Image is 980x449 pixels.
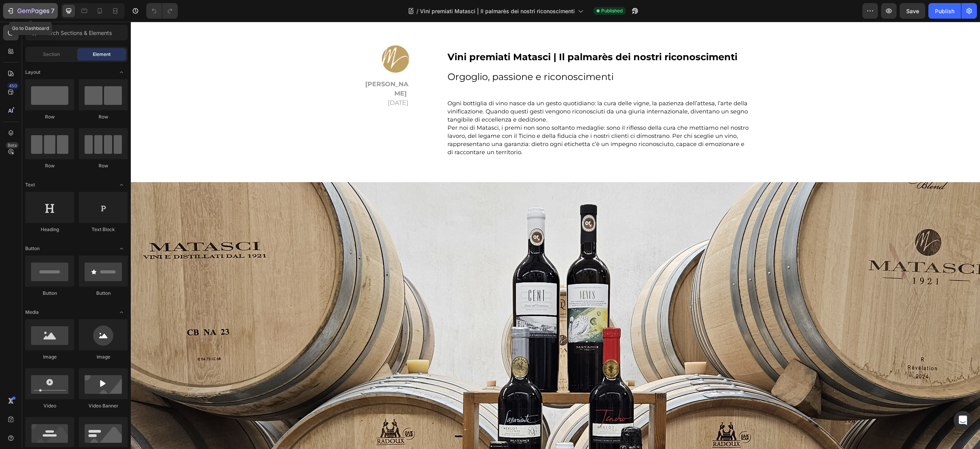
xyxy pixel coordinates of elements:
[79,162,128,169] div: Row
[3,3,58,19] button: 7
[115,242,128,255] span: Toggle open
[25,309,39,316] span: Media
[928,3,961,19] button: Publish
[25,69,40,76] span: Layout
[115,66,128,78] span: Toggle open
[79,290,128,297] div: Button
[93,51,111,58] span: Element
[43,51,60,58] span: Section
[6,142,19,148] div: Beta
[7,83,19,89] div: 450
[251,24,278,51] img: Alt Image
[416,7,418,15] span: /
[234,59,278,75] strong: [PERSON_NAME]
[25,290,74,297] div: Button
[115,179,128,191] span: Toggle open
[25,402,74,409] div: Video
[317,78,617,101] span: Ogni bottiglia di vino nasce da un gesto quotidiano: la cura delle vigne, la pazienza dell’attesa...
[79,113,128,120] div: Row
[25,181,35,188] span: Text
[79,353,128,360] div: Image
[317,103,618,134] span: Per noi di Matasci, i premi non sono soltanto medaglie: sono il riflesso della cura che mettiamo ...
[131,22,980,449] iframe: Design area
[25,245,40,252] span: Button
[601,7,623,14] span: Published
[25,353,74,360] div: Image
[25,25,128,40] input: Search Sections & Elements
[25,226,74,233] div: Heading
[906,8,919,14] span: Save
[420,7,575,15] span: Vini premiati Matasci | Il palmarès dei nostri riconoscimenti
[25,162,74,169] div: Row
[146,3,178,19] div: Undo/Redo
[51,6,54,16] p: 7
[900,3,925,19] button: Save
[317,30,607,41] strong: Vini premiati Matasci | Il palmarès dei nostri riconoscimenti
[317,49,483,61] span: Orgoglio, passione e riconoscimenti
[115,306,128,318] span: Toggle open
[231,58,278,86] p: [DATE]
[954,411,972,430] div: Open Intercom Messenger
[79,402,128,409] div: Video Banner
[25,113,74,120] div: Row
[935,7,954,15] div: Publish
[79,226,128,233] div: Text Block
